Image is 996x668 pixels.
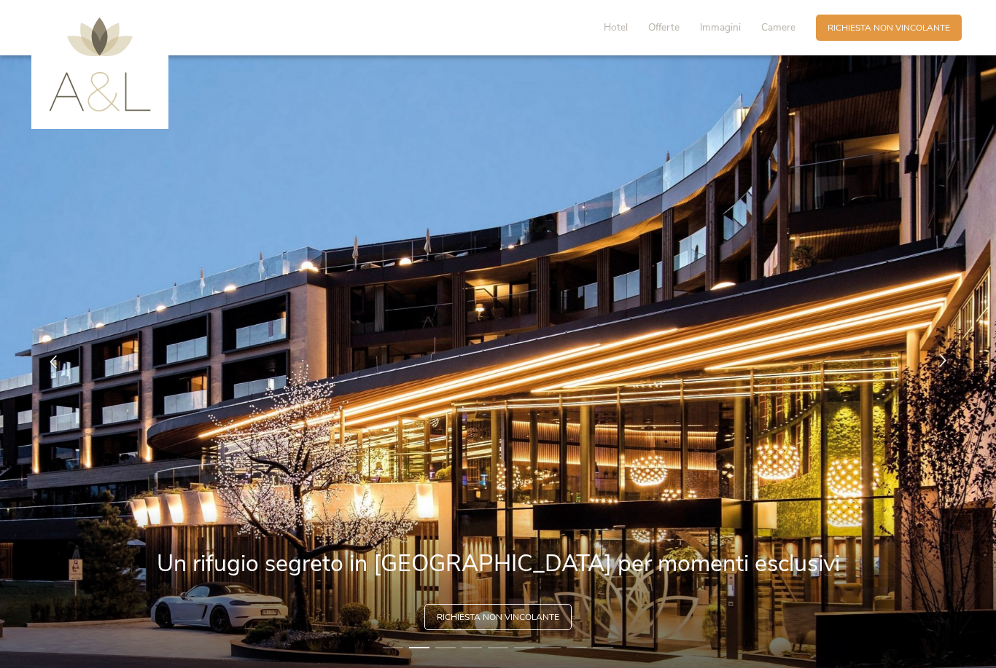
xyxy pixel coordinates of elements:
img: AMONTI & LUNARIS Wellnessresort [49,17,151,111]
span: Immagini [700,20,741,34]
span: Richiesta non vincolante [437,611,559,624]
span: Richiesta non vincolante [828,22,950,34]
span: Offerte [648,20,680,34]
span: Camere [761,20,795,34]
span: Hotel [604,20,628,34]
